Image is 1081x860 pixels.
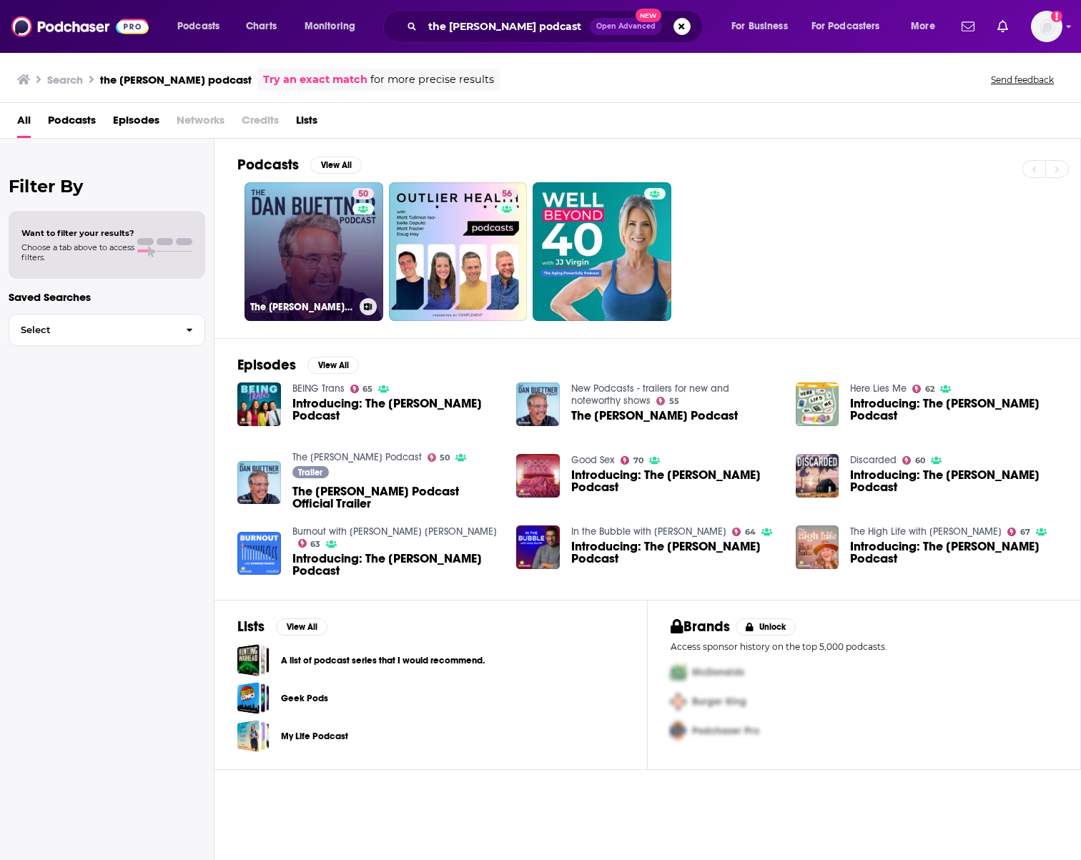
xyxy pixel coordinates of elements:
[276,618,327,636] button: View All
[292,553,500,577] span: Introducing: The [PERSON_NAME] Podcast
[502,187,512,202] span: 56
[516,382,560,426] img: The Dan Buettner Podcast
[665,658,692,687] img: First Pro Logo
[310,157,362,174] button: View All
[516,525,560,569] img: Introducing: The Dan Buettner Podcast
[9,176,205,197] h2: Filter By
[811,16,880,36] span: For Podcasters
[850,454,897,466] a: Discarded
[237,15,285,38] a: Charts
[292,485,500,510] span: The [PERSON_NAME] Podcast Official Trailer
[358,187,368,202] span: 50
[496,188,518,199] a: 56
[237,356,359,374] a: EpisodesView All
[21,242,134,262] span: Choose a tab above to access filters.
[298,539,321,548] a: 63
[177,109,224,138] span: Networks
[671,618,730,636] h2: Brands
[237,356,296,374] h2: Episodes
[731,16,788,36] span: For Business
[237,682,270,714] span: Geek Pods
[237,618,327,636] a: ListsView All
[956,14,980,39] a: Show notifications dropdown
[11,13,149,40] img: Podchaser - Follow, Share and Rate Podcasts
[440,455,450,461] span: 50
[596,23,656,30] span: Open Advanced
[802,15,901,38] button: open menu
[47,73,83,87] h3: Search
[237,382,281,426] img: Introducing: The Dan Buettner Podcast
[370,71,494,88] span: for more precise results
[362,386,372,392] span: 65
[48,109,96,138] a: Podcasts
[100,73,252,87] h3: the [PERSON_NAME] podcast
[310,541,320,548] span: 63
[292,451,422,463] a: The Dan Buettner Podcast
[669,398,679,405] span: 55
[389,182,528,321] a: 56
[237,461,281,505] img: The Dan Buettner Podcast Official Trailer
[292,485,500,510] a: The Dan Buettner Podcast Official Trailer
[736,618,796,636] button: Unlock
[1007,528,1030,536] a: 67
[237,618,265,636] h2: Lists
[246,16,277,36] span: Charts
[9,314,205,346] button: Select
[571,382,729,407] a: New Podcasts - trailers for new and noteworthy shows
[113,109,159,138] span: Episodes
[296,109,317,138] a: Lists
[263,71,367,88] a: Try an exact match
[237,156,362,174] a: PodcastsView All
[237,532,281,575] img: Introducing: The Dan Buettner Podcast
[633,458,643,464] span: 70
[9,290,205,304] p: Saved Searches
[692,696,746,708] span: Burger King
[1020,529,1030,535] span: 67
[571,540,779,565] a: Introducing: The Dan Buettner Podcast
[850,525,1002,538] a: The High Life with Ricki Lake
[237,644,270,676] a: A list of podcast series that I would recommend.
[925,386,934,392] span: 62
[850,397,1057,422] a: Introducing: The Dan Buettner Podcast
[350,385,373,393] a: 65
[850,540,1057,565] a: Introducing: The Dan Buettner Podcast
[237,720,270,752] a: My Life Podcast
[796,525,839,569] img: Introducing: The Dan Buettner Podcast
[428,453,450,462] a: 50
[692,666,744,678] span: McDonalds
[915,458,925,464] span: 60
[571,454,615,466] a: Good Sex
[298,468,322,477] span: Trailer
[692,725,759,737] span: Podchaser Pro
[295,15,374,38] button: open menu
[571,410,738,422] span: The [PERSON_NAME] Podcast
[292,382,345,395] a: BEING Trans
[17,109,31,138] a: All
[796,382,839,426] img: Introducing: The Dan Buettner Podcast
[305,16,355,36] span: Monitoring
[281,728,348,744] a: My Life Podcast
[745,529,756,535] span: 64
[850,382,907,395] a: Here Lies Me
[656,397,679,405] a: 55
[571,410,738,422] a: The Dan Buettner Podcast
[292,397,500,422] span: Introducing: The [PERSON_NAME] Podcast
[665,716,692,746] img: Third Pro Logo
[177,16,219,36] span: Podcasts
[902,456,925,465] a: 60
[732,528,756,536] a: 64
[516,454,560,498] a: Introducing: The Dan Buettner Podcast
